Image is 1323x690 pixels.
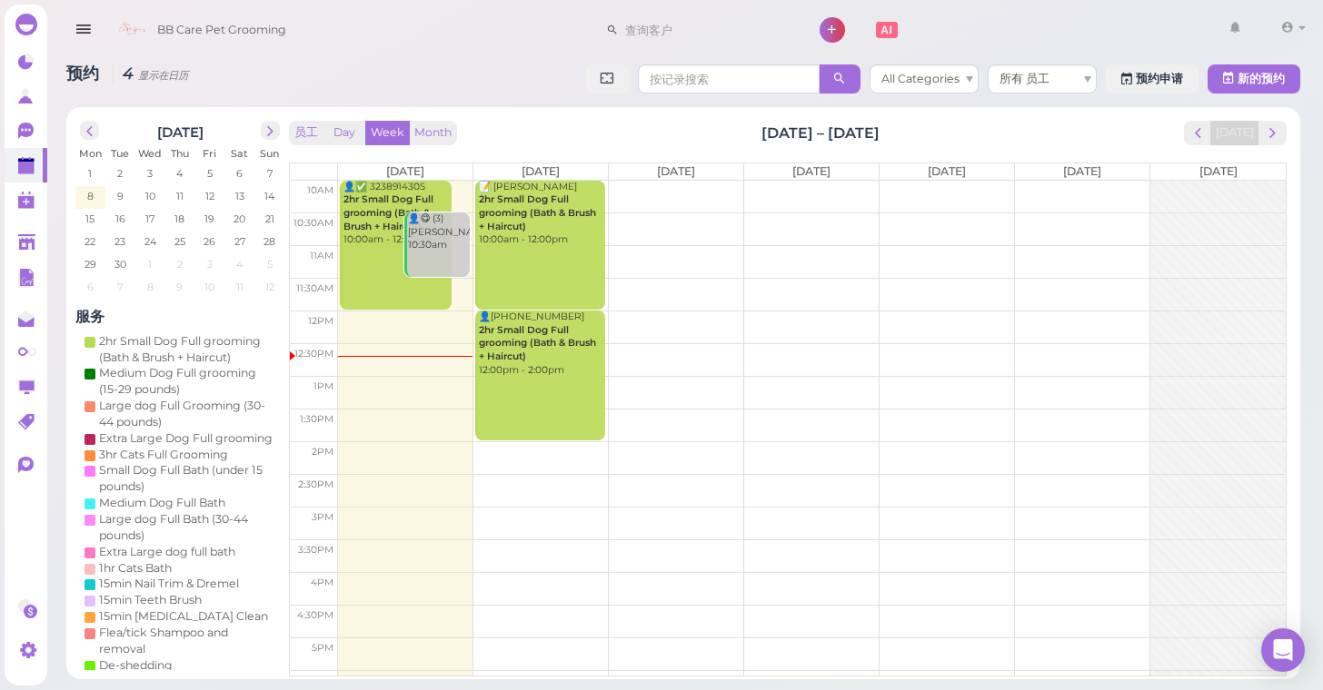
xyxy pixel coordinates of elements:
[99,560,172,577] div: 1hr Cats Bath
[1106,64,1199,94] a: 预约申请
[312,642,333,654] span: 5pm
[115,279,124,295] span: 7
[407,212,469,252] div: 👤😋 (3) [PERSON_NAME] 10:30am
[111,147,129,160] span: Tue
[99,462,275,495] div: Small Dog Full Bath (under 15 pounds)
[1063,164,1101,178] span: [DATE]
[307,184,333,196] span: 10am
[1000,72,1049,85] span: 所有 员工
[233,233,247,250] span: 27
[84,211,96,227] span: 15
[144,188,157,204] span: 10
[261,121,280,140] button: next
[296,282,333,294] span: 11:30am
[85,188,95,204] span: 8
[203,147,216,160] span: Fri
[138,69,188,82] small: 显示在日历
[99,625,275,657] div: Flea/tick Shampoo and removal
[174,188,185,204] span: 11
[479,193,596,232] b: 2hr Small Dog Full grooming (Bath & Brush + Haircut)
[298,478,333,490] span: 2:30pm
[99,608,268,625] div: 15min [MEDICAL_DATA] Clean
[99,398,275,430] div: Large dog Full Grooming (30-44 pounds)
[638,64,820,94] input: 按记录搜索
[522,164,560,178] span: [DATE]
[113,256,128,272] span: 30
[323,121,366,145] button: Day
[173,233,187,250] span: 25
[99,592,202,608] div: 15min Teeth Brush
[478,181,604,247] div: 📝 [PERSON_NAME] 10:00am - 12:00pm
[1238,72,1285,85] span: 新的预约
[99,544,235,560] div: Extra Large dog full bath
[203,279,216,295] span: 10
[143,233,158,250] span: 24
[115,188,125,204] span: 9
[99,430,273,447] div: Extra Large Dog Full grooming
[928,164,966,178] span: [DATE]
[293,217,333,229] span: 10:30am
[792,164,831,178] span: [DATE]
[99,576,239,592] div: 15min Nail Trim & Dremel
[173,211,186,227] span: 18
[313,380,333,392] span: 1pm
[297,609,333,621] span: 4:30pm
[85,279,95,295] span: 6
[312,446,333,458] span: 2pm
[311,577,333,588] span: 4pm
[619,15,795,44] input: 查询客户
[202,233,217,250] span: 26
[99,447,228,463] div: 3hr Cats Full Grooming
[86,165,94,182] span: 1
[75,308,284,325] h4: 服务
[80,121,99,140] button: prev
[203,211,216,227] span: 19
[145,165,154,182] span: 3
[260,147,279,160] span: Sun
[113,233,127,250] span: 23
[386,164,424,178] span: [DATE]
[479,324,596,362] b: 2hr Small Dog Full grooming (Bath & Brush + Haircut)
[289,121,323,145] button: 员工
[99,511,275,544] div: Large dog Full Bath (30-44 pounds)
[265,165,274,182] span: 7
[365,121,410,145] button: Week
[99,365,275,398] div: Medium Dog Full grooming (15-29 pounds)
[262,233,277,250] span: 28
[99,495,225,511] div: Medium Dog Full Bath
[265,256,274,272] span: 5
[99,657,173,674] div: De-shedding
[300,413,333,425] span: 1:30pm
[83,256,98,272] span: 29
[205,256,214,272] span: 3
[264,279,276,295] span: 12
[478,310,604,377] div: 👤[PHONE_NUMBER] 12:00pm - 2:00pm
[298,675,333,686] span: 5:30pm
[171,147,189,160] span: Thu
[1210,121,1259,145] button: [DATE]
[83,233,97,250] span: 22
[294,348,333,360] span: 12:30pm
[144,211,156,227] span: 17
[1208,64,1300,94] button: 新的预约
[234,279,245,295] span: 11
[115,165,124,182] span: 2
[175,256,184,272] span: 2
[174,279,184,295] span: 9
[881,72,960,85] span: All Categories
[1261,628,1305,672] div: Open Intercom Messenger
[66,64,104,83] span: 预约
[232,211,247,227] span: 20
[264,211,276,227] span: 21
[146,256,154,272] span: 1
[234,188,246,204] span: 13
[409,121,457,145] button: Month
[343,181,451,247] div: 👤✅ 3238914305 10:00am - 12:00pm
[157,5,286,55] span: BB Care Pet Grooming
[761,123,880,143] h2: [DATE] – [DATE]
[138,147,162,160] span: Wed
[174,165,184,182] span: 4
[310,250,333,261] span: 11am
[1184,121,1212,145] button: prev
[343,193,433,232] b: 2hr Small Dog Full grooming (Bath & Brush + Haircut)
